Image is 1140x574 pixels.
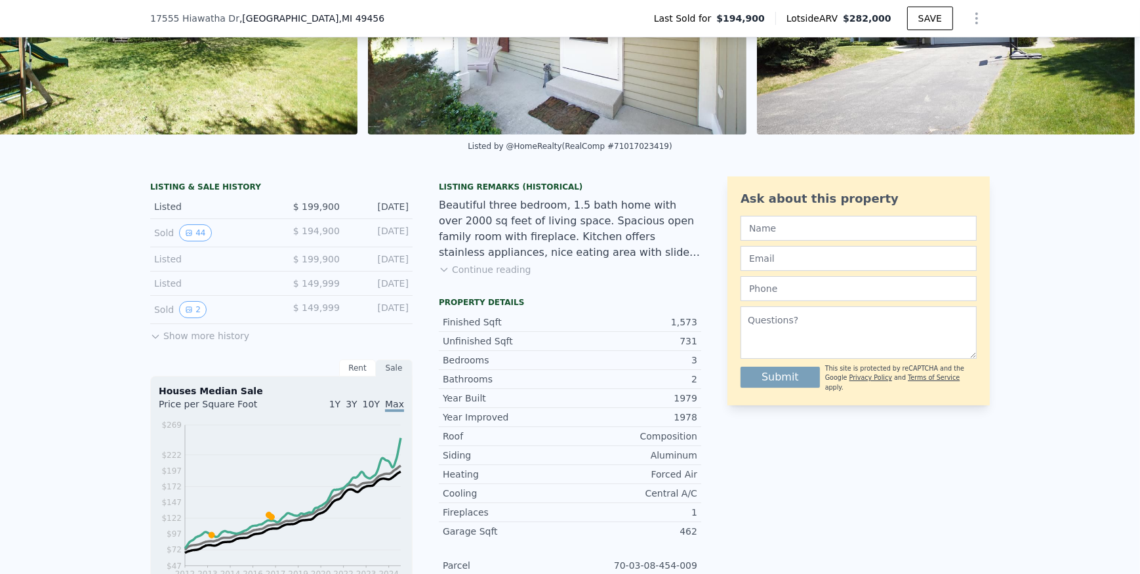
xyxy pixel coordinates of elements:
span: $ 149,999 [293,278,340,289]
div: Composition [570,430,697,443]
tspan: $197 [161,466,182,476]
span: , [GEOGRAPHIC_DATA] [239,12,384,25]
tspan: $269 [161,420,182,430]
div: Property details [439,297,701,308]
div: Price per Square Foot [159,398,281,419]
div: [DATE] [350,224,409,241]
div: [DATE] [350,301,409,318]
div: 1,573 [570,316,697,329]
div: Houses Median Sale [159,384,404,398]
div: Fireplaces [443,506,570,519]
span: $ 199,900 [293,201,340,212]
span: Max [385,399,404,412]
div: Aluminum [570,449,697,462]
div: Listed [154,253,271,266]
div: 462 [570,525,697,538]
div: Roof [443,430,570,443]
div: Bathrooms [443,373,570,386]
div: Year Built [443,392,570,405]
button: Submit [741,367,820,388]
input: Name [741,216,977,241]
div: Garage Sqft [443,525,570,538]
input: Email [741,246,977,271]
div: Cooling [443,487,570,500]
div: Ask about this property [741,190,977,208]
div: Siding [443,449,570,462]
a: Terms of Service [908,374,960,381]
div: 1979 [570,392,697,405]
button: Show more history [150,324,249,342]
div: Bedrooms [443,354,570,367]
span: $ 194,900 [293,226,340,236]
tspan: $97 [167,529,182,539]
div: Unfinished Sqft [443,335,570,348]
button: View historical data [179,224,211,241]
div: Listed by @HomeRealty (RealComp #71017023419) [468,142,672,151]
div: Central A/C [570,487,697,500]
span: 10Y [363,399,380,409]
div: 1 [570,506,697,519]
a: Privacy Policy [849,374,892,381]
tspan: $172 [161,482,182,491]
tspan: $147 [161,498,182,507]
span: 3Y [346,399,357,409]
div: 731 [570,335,697,348]
span: 17555 Hiawatha Dr [150,12,239,25]
div: Beautiful three bedroom, 1.5 bath home with over 2000 sq feet of living space. Spacious open fami... [439,197,701,260]
div: Listing Remarks (Historical) [439,182,701,192]
div: 70-03-08-454-009 [570,559,697,572]
div: Parcel [443,559,570,572]
span: $ 149,999 [293,302,340,313]
div: Sold [154,301,271,318]
div: This site is protected by reCAPTCHA and the Google and apply. [825,364,977,392]
span: $ 199,900 [293,254,340,264]
div: Listed [154,200,271,213]
tspan: $222 [161,451,182,460]
div: 1978 [570,411,697,424]
div: [DATE] [350,200,409,213]
div: [DATE] [350,253,409,266]
button: Continue reading [439,263,531,276]
span: , MI 49456 [339,13,385,24]
tspan: $72 [167,546,182,555]
div: 3 [570,354,697,367]
span: $194,900 [716,12,765,25]
tspan: $122 [161,514,182,523]
tspan: $47 [167,562,182,571]
div: Year Improved [443,411,570,424]
span: 1Y [329,399,340,409]
div: LISTING & SALE HISTORY [150,182,413,195]
button: View historical data [179,301,207,318]
div: Finished Sqft [443,316,570,329]
input: Phone [741,276,977,301]
div: Sale [376,359,413,377]
div: 2 [570,373,697,386]
div: Forced Air [570,468,697,481]
div: Sold [154,224,271,241]
div: Heating [443,468,570,481]
span: $282,000 [843,13,891,24]
div: Listed [154,277,271,290]
div: Rent [339,359,376,377]
span: Last Sold for [654,12,717,25]
button: SAVE [907,7,953,30]
button: Show Options [964,5,990,31]
div: [DATE] [350,277,409,290]
span: Lotside ARV [786,12,843,25]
